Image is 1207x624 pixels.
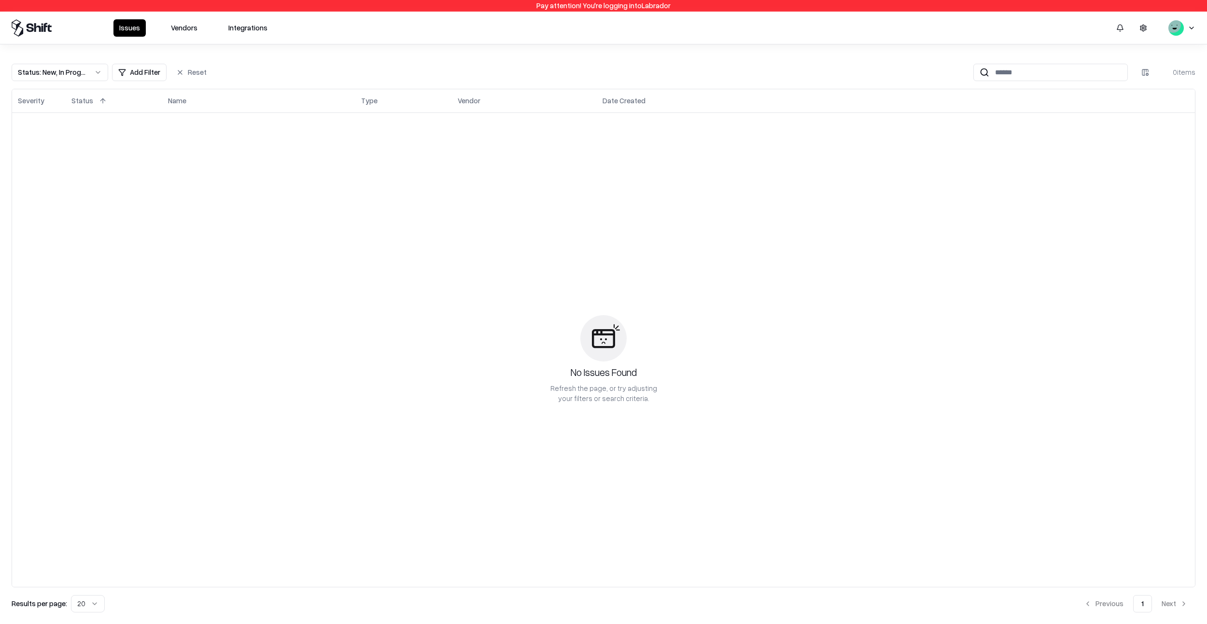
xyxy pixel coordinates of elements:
div: Severity [18,96,44,106]
div: Date Created [603,96,646,106]
button: Vendors [165,19,203,37]
button: Reset [170,64,212,81]
p: Results per page: [12,598,67,609]
div: Refresh the page, or try adjusting your filters or search criteria. [549,383,658,403]
div: Name [168,96,186,106]
button: Integrations [223,19,273,37]
div: Status : New, In Progress [18,67,86,77]
div: 0 items [1157,67,1195,77]
div: Type [361,96,378,106]
nav: pagination [1076,595,1195,612]
div: Vendor [458,96,480,106]
button: Add Filter [112,64,167,81]
button: Issues [113,19,146,37]
div: Status [71,96,93,106]
button: 1 [1133,595,1152,612]
div: No Issues Found [571,365,637,379]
